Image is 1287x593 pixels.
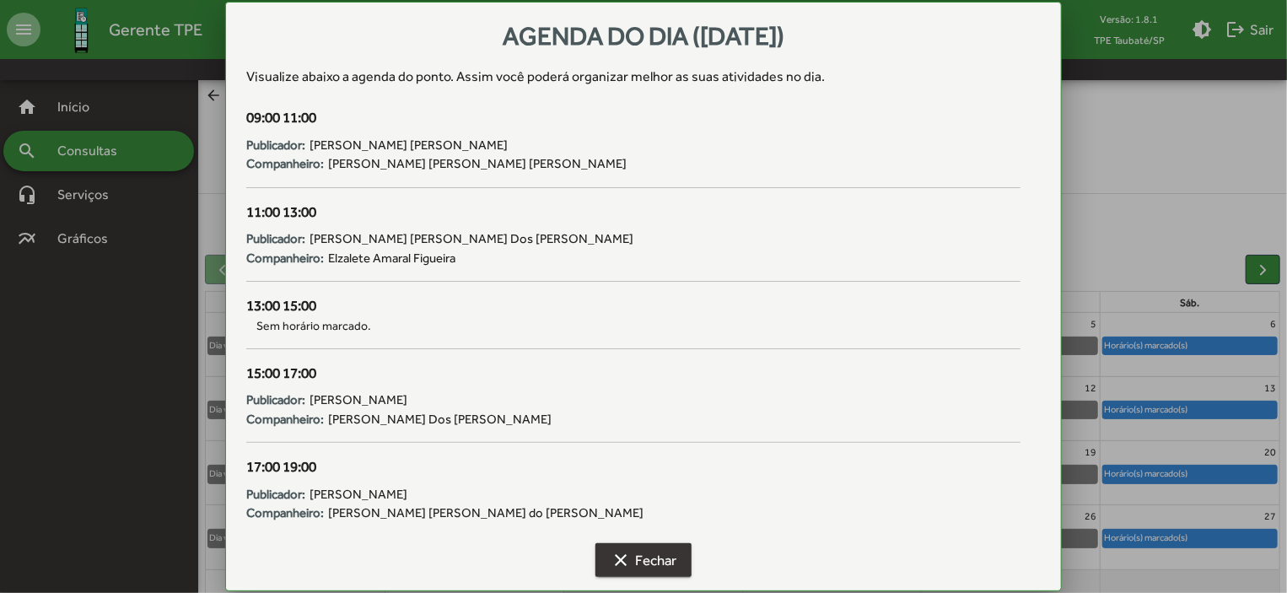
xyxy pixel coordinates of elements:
[246,485,305,504] strong: Publicador:
[246,504,324,523] strong: Companheiro:
[328,249,455,268] span: Elzalete Amaral Figueira
[246,107,1020,129] div: 09:00 11:00
[310,229,633,249] span: [PERSON_NAME] [PERSON_NAME] Dos [PERSON_NAME]
[310,485,407,504] span: [PERSON_NAME]
[310,136,508,155] span: [PERSON_NAME] [PERSON_NAME]
[246,317,1020,335] span: Sem horário marcado.
[246,391,305,410] strong: Publicador:
[611,550,631,570] mat-icon: clear
[246,456,1020,478] div: 17:00 19:00
[310,391,407,410] span: [PERSON_NAME]
[328,154,627,174] span: [PERSON_NAME] [PERSON_NAME] [PERSON_NAME]
[246,410,324,429] strong: Companheiro:
[246,363,1020,385] div: 15:00 17:00
[503,21,784,51] span: Agenda do dia ([DATE])
[328,504,643,523] span: [PERSON_NAME] [PERSON_NAME] do [PERSON_NAME]
[246,202,1020,224] div: 11:00 13:00
[246,249,324,268] strong: Companheiro:
[611,545,676,575] span: Fechar
[595,543,692,577] button: Fechar
[328,410,552,429] span: [PERSON_NAME] Dos [PERSON_NAME]
[246,67,1041,87] div: Visualize abaixo a agenda do ponto . Assim você poderá organizar melhor as suas atividades no dia.
[246,136,305,155] strong: Publicador:
[246,295,1020,317] div: 13:00 15:00
[246,229,305,249] strong: Publicador:
[246,154,324,174] strong: Companheiro:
